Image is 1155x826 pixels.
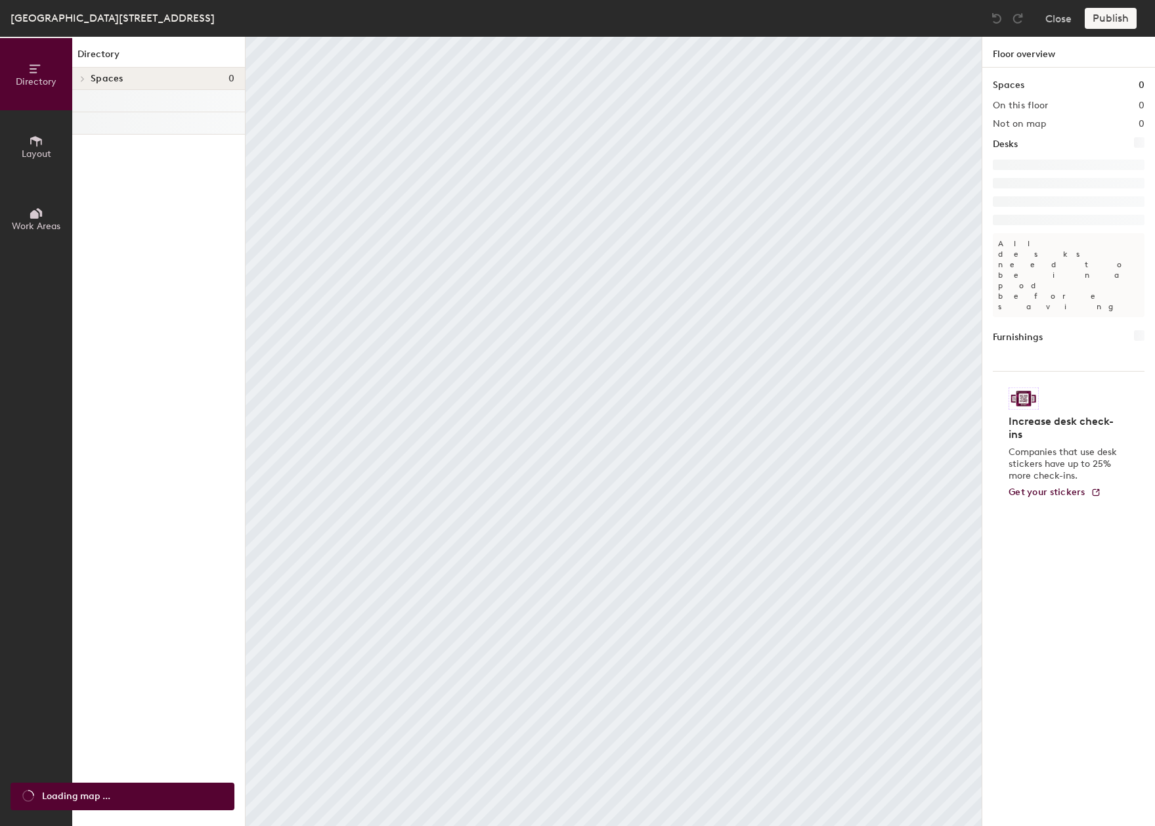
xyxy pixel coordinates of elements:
[1139,100,1144,111] h2: 0
[229,74,234,84] span: 0
[1009,446,1121,482] p: Companies that use desk stickers have up to 25% more check-ins.
[22,148,51,160] span: Layout
[993,330,1043,345] h1: Furnishings
[1009,487,1101,498] a: Get your stickers
[91,74,123,84] span: Spaces
[982,37,1155,68] h1: Floor overview
[1139,78,1144,93] h1: 0
[42,789,110,804] span: Loading map ...
[993,137,1018,152] h1: Desks
[246,37,982,826] canvas: Map
[993,78,1024,93] h1: Spaces
[1011,12,1024,25] img: Redo
[1009,415,1121,441] h4: Increase desk check-ins
[1045,8,1072,29] button: Close
[1139,119,1144,129] h2: 0
[72,47,245,68] h1: Directory
[12,221,60,232] span: Work Areas
[16,76,56,87] span: Directory
[993,233,1144,317] p: All desks need to be in a pod before saving
[993,100,1049,111] h2: On this floor
[1009,487,1085,498] span: Get your stickers
[993,119,1046,129] h2: Not on map
[990,12,1003,25] img: Undo
[11,10,215,26] div: [GEOGRAPHIC_DATA][STREET_ADDRESS]
[1009,387,1039,410] img: Sticker logo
